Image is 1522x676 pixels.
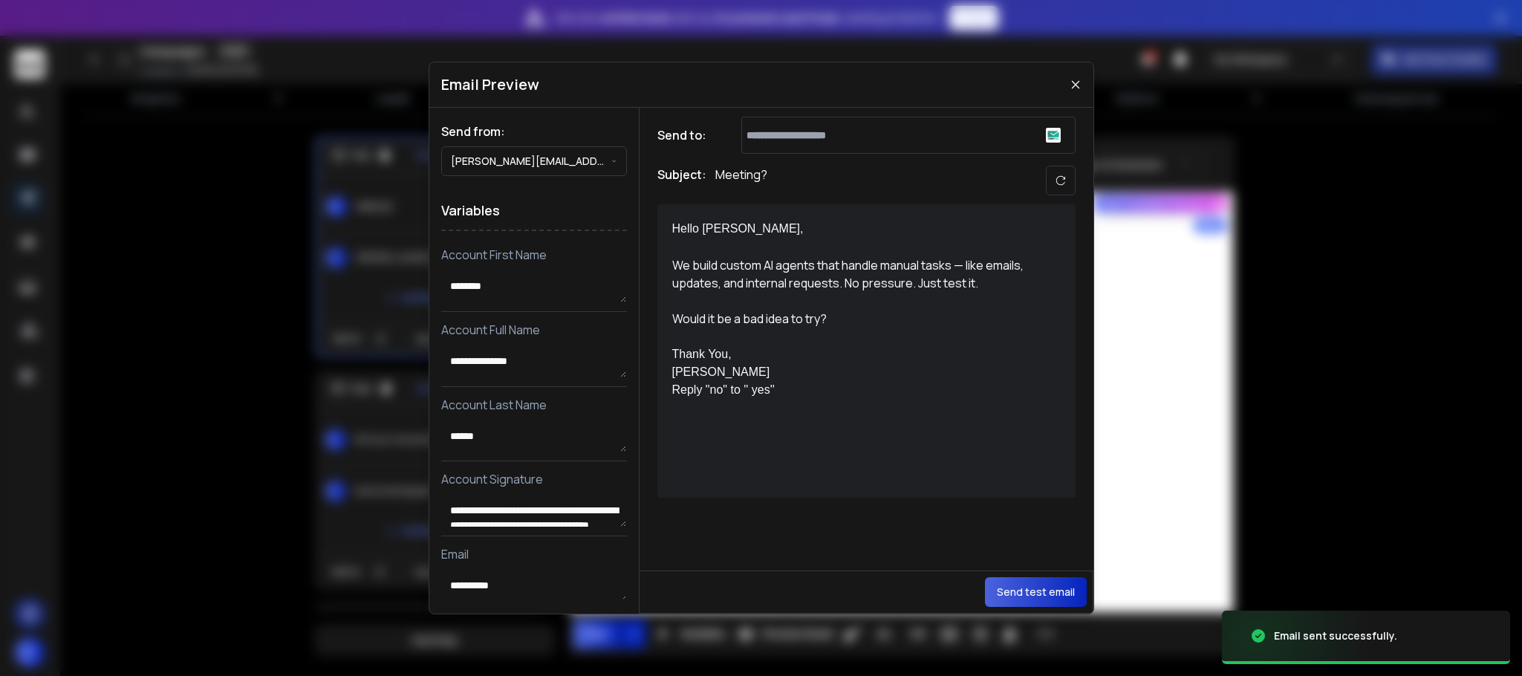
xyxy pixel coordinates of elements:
[672,222,804,235] span: Hello [PERSON_NAME],
[441,470,627,488] p: Account Signature
[441,321,627,339] p: Account Full Name
[441,396,627,414] p: Account Last Name
[441,545,627,563] p: Email
[441,246,627,264] p: Account First Name
[441,191,627,231] h1: Variables
[657,126,717,144] h1: Send to:
[715,166,767,195] p: Meeting?
[441,74,539,95] h1: Email Preview
[672,310,1044,328] div: Would it be a bad idea to try?
[441,123,627,140] h1: Send from:
[657,166,706,195] h1: Subject:
[672,363,1044,381] div: [PERSON_NAME]
[1274,628,1397,643] div: Email sent successfully.
[672,345,1044,363] div: Thank You,
[672,256,1044,292] div: We build custom AI agents that handle manual tasks — like emails, updates, and internal requests....
[672,381,1044,399] div: Reply "no" to '' yes''
[985,577,1087,607] button: Send test email
[451,154,612,169] p: [PERSON_NAME][EMAIL_ADDRESS][PERSON_NAME][PERSON_NAME][DOMAIN_NAME]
